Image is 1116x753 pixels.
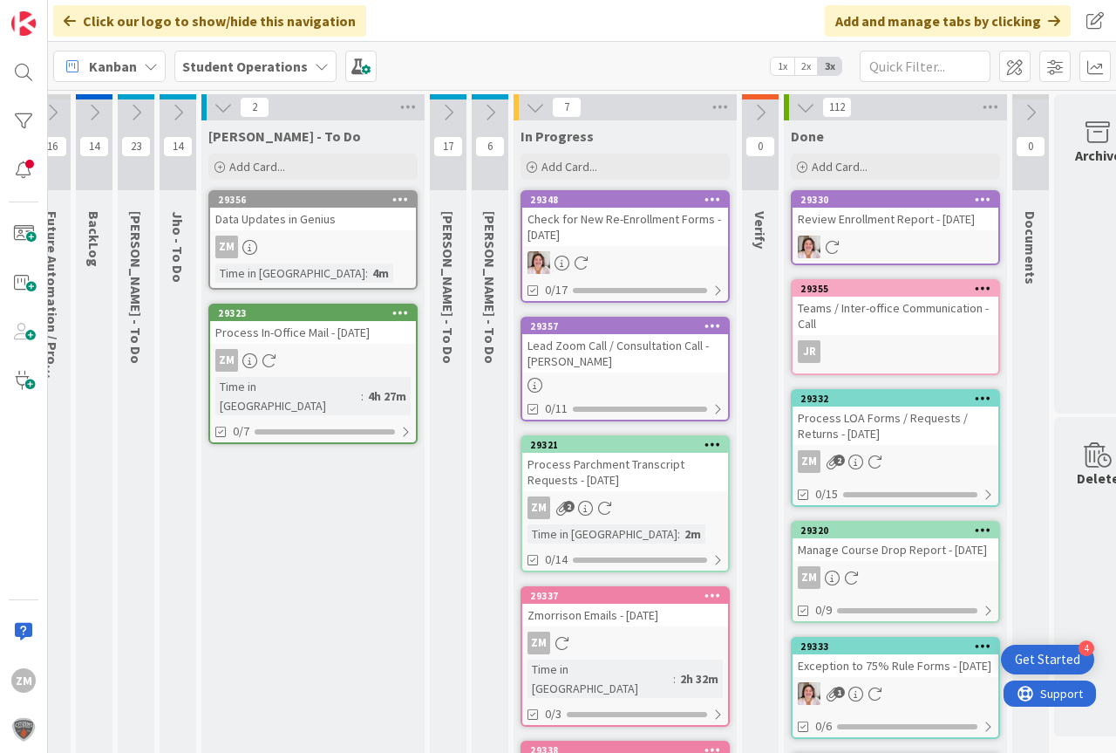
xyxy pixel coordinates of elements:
[530,320,728,332] div: 29357
[545,281,568,299] span: 0/17
[44,211,61,448] span: Future Automation / Process Building
[522,453,728,491] div: Process Parchment Transcript Requests - [DATE]
[522,318,728,334] div: 29357
[433,136,463,157] span: 17
[745,136,775,157] span: 0
[541,159,597,175] span: Add Card...
[530,194,728,206] div: 29348
[793,450,998,473] div: ZM
[800,283,998,295] div: 29355
[439,211,457,364] span: Eric - To Do
[793,192,998,230] div: 29330Review Enrollment Report - [DATE]
[229,159,285,175] span: Add Card...
[793,281,998,297] div: 29355
[37,136,67,157] span: 16
[11,717,36,742] img: avatar
[815,601,832,620] span: 0/9
[794,58,818,75] span: 2x
[793,566,998,589] div: ZM
[89,56,137,77] span: Kanban
[169,211,187,283] span: Jho - To Do
[182,58,308,75] b: Student Operations
[793,281,998,335] div: 29355Teams / Inter-office Communication - Call
[85,211,103,267] span: BackLog
[522,192,728,208] div: 29348
[793,538,998,561] div: Manage Course Drop Report - [DATE]
[127,211,145,364] span: Emilie - To Do
[825,5,1071,37] div: Add and manage tabs by clicking
[563,501,575,512] span: 2
[218,194,416,206] div: 29356
[673,669,676,688] span: :
[215,236,238,258] div: ZM
[210,192,416,208] div: 29356
[365,264,368,283] span: :
[676,669,723,688] div: 2h 32m
[481,211,499,364] span: Amanda - To Do
[860,51,990,82] input: Quick Filter...
[793,236,998,258] div: EW
[834,687,845,698] span: 1
[527,660,673,698] div: Time in [GEOGRAPHIC_DATA]
[522,334,728,373] div: Lead Zoom Call / Consultation Call - [PERSON_NAME]
[798,340,820,363] div: JR
[53,5,366,37] div: Click our logo to show/hide this navigation
[815,485,838,503] span: 0/15
[522,251,728,274] div: EW
[793,523,998,538] div: 29320
[793,192,998,208] div: 29330
[793,391,998,445] div: 29332Process LOA Forms / Requests / Returns - [DATE]
[368,264,393,283] div: 4m
[364,387,411,406] div: 4h 27m
[210,236,416,258] div: ZM
[791,127,824,145] span: Done
[530,590,728,602] div: 29337
[800,393,998,405] div: 29332
[815,717,832,736] span: 0/6
[522,318,728,373] div: 29357Lead Zoom Call / Consultation Call - [PERSON_NAME]
[11,11,36,36] img: Visit kanbanzone.com
[822,97,852,118] span: 112
[545,551,568,569] span: 0/14
[522,208,728,246] div: Check for New Re-Enrollment Forms - [DATE]
[793,654,998,677] div: Exception to 75% Rule Forms - [DATE]
[522,496,728,519] div: ZM
[545,400,568,418] span: 0/11
[522,192,728,246] div: 29348Check for New Re-Enrollment Forms - [DATE]
[527,496,550,519] div: ZM
[521,127,594,145] span: In Progress
[793,297,998,335] div: Teams / Inter-office Communication - Call
[215,264,365,283] div: Time in [GEOGRAPHIC_DATA]
[812,159,868,175] span: Add Card...
[798,682,820,705] img: EW
[210,192,416,230] div: 29356Data Updates in Genius
[361,387,364,406] span: :
[527,251,550,274] img: EW
[800,524,998,537] div: 29320
[475,136,505,157] span: 6
[527,632,550,654] div: ZM
[800,194,998,206] div: 29330
[1001,645,1094,674] div: Open Get Started checklist, remaining modules: 4
[793,407,998,445] div: Process LOA Forms / Requests / Returns - [DATE]
[522,632,728,654] div: ZM
[163,136,193,157] span: 14
[522,604,728,626] div: Zmorrison Emails - [DATE]
[240,97,269,118] span: 2
[793,523,998,561] div: 29320Manage Course Drop Report - [DATE]
[522,437,728,491] div: 29321Process Parchment Transcript Requests - [DATE]
[522,437,728,453] div: 29321
[798,236,820,258] img: EW
[218,307,416,319] div: 29323
[552,97,582,118] span: 7
[233,422,249,441] span: 0/7
[79,136,109,157] span: 14
[210,208,416,230] div: Data Updates in Genius
[1016,136,1045,157] span: 0
[1022,211,1039,284] span: Documents
[793,682,998,705] div: EW
[793,391,998,407] div: 29332
[1079,640,1094,656] div: 4
[818,58,841,75] span: 3x
[210,321,416,344] div: Process In-Office Mail - [DATE]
